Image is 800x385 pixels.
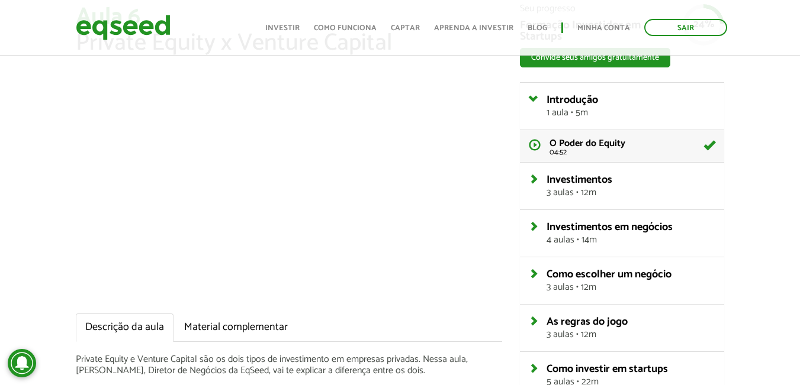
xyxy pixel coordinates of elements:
[175,313,297,342] a: Material complementar
[547,95,715,118] a: Introdução1 aula • 5m
[520,130,724,162] a: O Poder do Equity 04:52
[547,330,715,339] span: 3 aulas • 12m
[76,313,174,342] a: Descrição da aula
[547,269,715,292] a: Como escolher um negócio3 aulas • 12m
[644,19,727,36] a: Sair
[550,135,625,151] span: O Poder do Equity
[528,24,547,32] a: Blog
[547,91,598,109] span: Introdução
[547,313,628,331] span: As regras do jogo
[577,24,630,32] a: Minha conta
[547,316,715,339] a: As regras do jogo3 aulas • 12m
[547,171,612,189] span: Investimentos
[314,24,377,32] a: Como funciona
[547,283,715,292] span: 3 aulas • 12m
[520,48,670,67] button: Convide seus amigos gratuitamente
[391,24,420,32] a: Captar
[547,360,668,378] span: Como investir em startups
[265,24,300,32] a: Investir
[547,266,672,283] span: Como escolher um negócio
[547,108,715,118] span: 1 aula • 5m
[547,188,715,198] span: 3 aulas • 12m
[76,68,503,308] iframe: Private Equity x Venture Capital
[76,12,171,43] img: EqSeed
[547,174,715,198] a: Investimentos3 aulas • 12m
[76,354,503,376] p: Private Equity e Venture Capital são os dois tipos de investimento em empresas privadas. Nessa au...
[547,222,715,245] a: Investimentos em negócios4 aulas • 14m
[434,24,513,32] a: Aprenda a investir
[550,148,715,156] span: 04:52
[547,235,715,245] span: 4 aulas • 14m
[547,218,673,236] span: Investimentos em negócios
